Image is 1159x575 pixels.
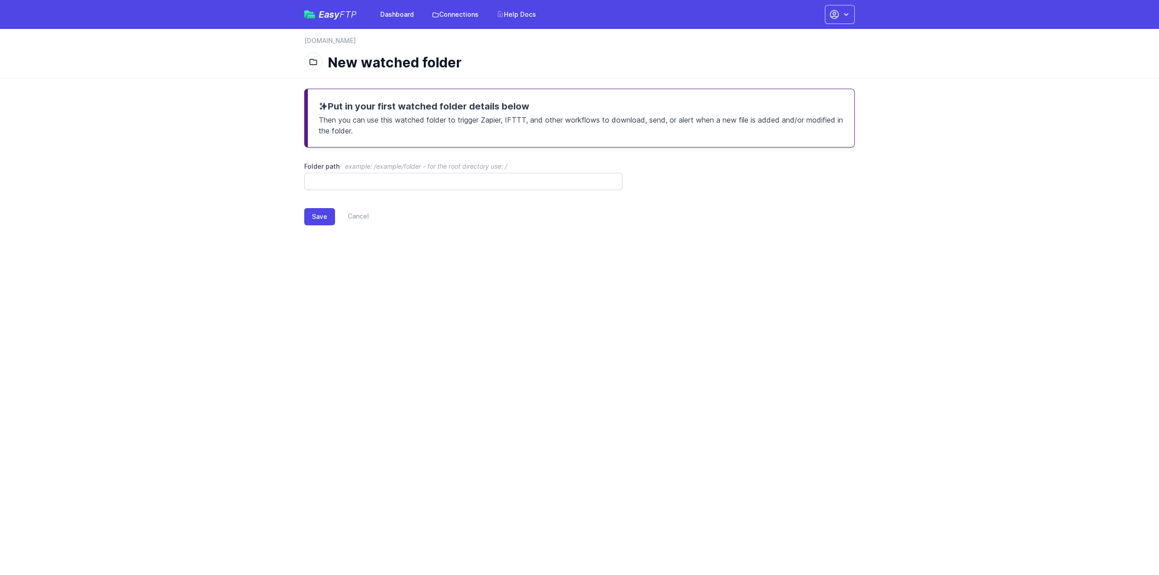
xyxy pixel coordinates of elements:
[304,36,356,45] a: [DOMAIN_NAME]
[426,6,484,23] a: Connections
[304,36,855,51] nav: Breadcrumb
[491,6,541,23] a: Help Docs
[319,113,843,136] p: Then you can use this watched folder to trigger Zapier, IFTTT, and other workflows to download, s...
[328,54,848,71] h1: New watched folder
[319,100,843,113] h3: Put in your first watched folder details below
[304,162,623,171] label: Folder path
[335,208,369,225] a: Cancel
[304,208,335,225] button: Save
[304,10,357,19] a: EasyFTP
[319,10,357,19] span: Easy
[375,6,419,23] a: Dashboard
[340,9,357,20] span: FTP
[345,162,507,170] span: example: /example/folder - for the root directory use: /
[304,10,315,19] img: easyftp_logo.png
